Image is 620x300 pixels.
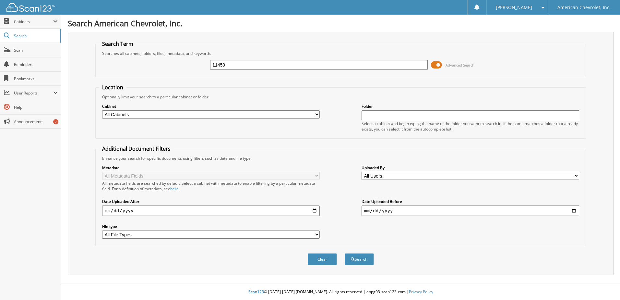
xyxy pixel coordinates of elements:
input: start [102,206,320,216]
label: Date Uploaded Before [362,199,579,204]
div: Searches all cabinets, folders, files, metadata, and keywords [99,51,582,56]
a: Privacy Policy [409,289,433,294]
span: Search [14,33,57,39]
div: Select a cabinet and begin typing the name of the folder you want to search in. If the name match... [362,121,579,132]
div: 2 [53,119,58,124]
span: [PERSON_NAME] [496,6,532,9]
label: Cabinet [102,104,320,109]
span: Scan [14,47,58,53]
legend: Search Term [99,40,137,47]
input: end [362,206,579,216]
span: American Chevrolet, Inc. [557,6,611,9]
span: Scan123 [248,289,264,294]
span: Advanced Search [446,63,474,68]
a: here [170,186,179,192]
div: Optionally limit your search to a particular cabinet or folder [99,94,582,100]
label: Metadata [102,165,320,170]
span: User Reports [14,90,53,96]
span: Reminders [14,62,58,67]
label: Uploaded By [362,165,579,170]
label: File type [102,224,320,229]
div: © [DATE]-[DATE] [DOMAIN_NAME]. All rights reserved | appg03-scan123-com | [61,284,620,300]
div: Enhance your search for specific documents using filters such as date and file type. [99,156,582,161]
legend: Location [99,84,126,91]
label: Date Uploaded After [102,199,320,204]
span: Bookmarks [14,76,58,81]
legend: Additional Document Filters [99,145,174,152]
div: All metadata fields are searched by default. Select a cabinet with metadata to enable filtering b... [102,181,320,192]
label: Folder [362,104,579,109]
h1: Search American Chevrolet, Inc. [68,18,614,29]
button: Search [345,253,374,265]
span: Announcements [14,119,58,124]
span: Cabinets [14,19,53,24]
button: Clear [308,253,337,265]
iframe: Chat Widget [588,269,620,300]
span: Help [14,105,58,110]
img: scan123-logo-white.svg [6,3,55,12]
